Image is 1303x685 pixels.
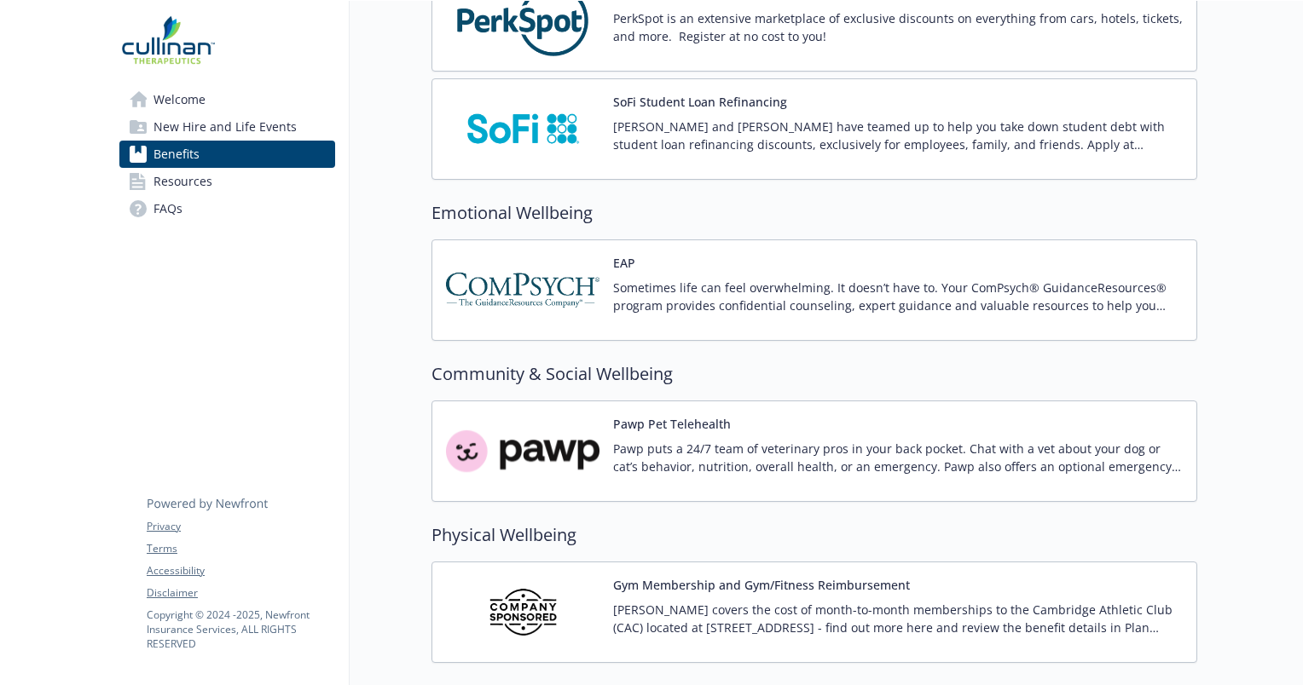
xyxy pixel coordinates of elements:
[153,113,297,141] span: New Hire and Life Events
[446,93,599,165] img: SoFi carrier logo
[147,541,334,556] a: Terms
[446,415,599,487] img: Pawp carrier logo
[147,607,334,651] p: Copyright © 2024 - 2025 , Newfront Insurance Services, ALL RIGHTS RESERVED
[431,200,1197,226] h2: Emotional Wellbeing
[153,168,212,195] span: Resources
[153,195,182,222] span: FAQs
[613,254,635,272] button: EAP
[613,601,1183,636] p: [PERSON_NAME] covers the cost of month-to-month memberships to the Cambridge Athletic Club (CAC) ...
[446,576,599,648] img: Company Sponsored carrier logo
[147,563,334,579] a: Accessibility
[613,440,1183,475] p: Pawp puts a 24/7 team of veterinary pros in your back pocket. Chat with a vet about your dog or c...
[147,519,334,534] a: Privacy
[446,254,599,326] img: ComPsych Corporation carrier logo
[119,113,335,141] a: New Hire and Life Events
[613,576,910,594] button: Gym Membership and Gym/Fitness Reimbursement
[613,9,1183,45] p: PerkSpot is an extensive marketplace of exclusive discounts on everything from cars, hotels, tick...
[613,279,1183,314] p: Sometimes life can feel overwhelming. It doesn’t have to. Your ComPsych® GuidanceResources® progr...
[613,93,787,111] button: SoFi Student Loan Refinancing
[119,86,335,113] a: Welcome
[147,585,334,601] a: Disclaimer
[153,86,206,113] span: Welcome
[119,168,335,195] a: Resources
[613,415,731,433] button: Pawp Pet Telehealth
[153,141,200,168] span: Benefits
[119,195,335,222] a: FAQs
[613,118,1183,153] p: [PERSON_NAME] and [PERSON_NAME] have teamed up to help you take down student debt with student lo...
[431,522,1197,548] h2: Physical Wellbeing
[119,141,335,168] a: Benefits
[431,361,1197,387] h2: Community & Social Wellbeing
